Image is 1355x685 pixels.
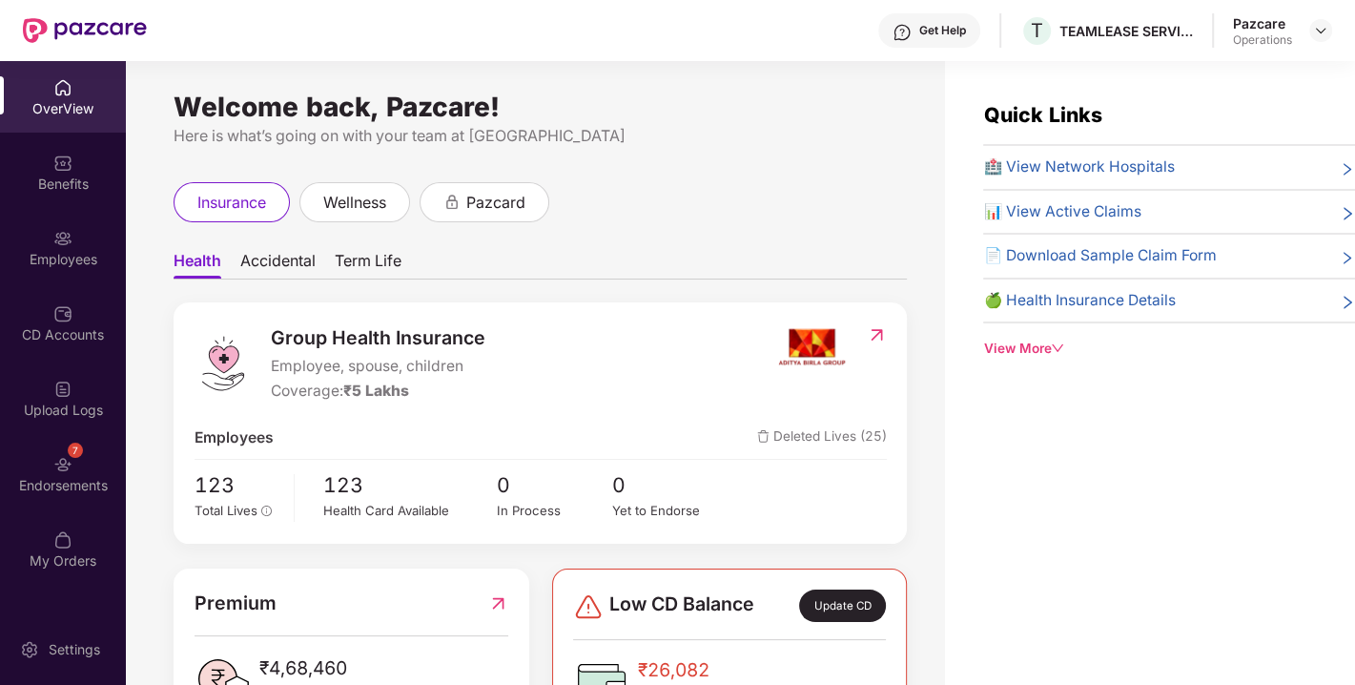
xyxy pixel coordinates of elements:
[1340,159,1355,179] span: right
[893,23,912,42] img: svg+xml;base64,PHN2ZyBpZD0iSGVscC0zMngzMiIgeG1sbnM9Imh0dHA6Ly93d3cudzMub3JnLzIwMDAvc3ZnIiB3aWR0aD...
[271,355,485,379] span: Employee, spouse, children
[867,325,887,344] img: RedirectIcon
[573,592,604,622] img: svg+xml;base64,PHN2ZyBpZD0iRGFuZ2VyLTMyeDMyIiB4bWxucz0iaHR0cDovL3d3dy53My5vcmcvMjAwMC9zdmciIHdpZH...
[466,191,525,215] span: pazcard
[983,339,1355,359] div: View More
[323,501,497,521] div: Health Card Available
[323,469,497,501] span: 123
[53,530,72,550] img: svg+xml;base64,PHN2ZyBpZD0iTXlfT3JkZXJzIiBkYXRhLW5hbWU9Ik15IE9yZGVycyIgeG1sbnM9Imh0dHA6Ly93d3cudz...
[323,191,386,215] span: wellness
[488,589,508,618] img: RedirectIcon
[195,426,274,450] span: Employees
[1051,342,1064,355] span: down
[271,380,485,404] div: Coverage:
[443,193,461,210] div: animation
[197,191,266,215] span: insurance
[53,304,72,323] img: svg+xml;base64,PHN2ZyBpZD0iQ0RfQWNjb3VudHMiIGRhdGEtbmFtZT0iQ0QgQWNjb3VudHMiIHhtbG5zPSJodHRwOi8vd3...
[919,23,966,38] div: Get Help
[195,469,281,501] span: 123
[259,654,378,682] span: ₹4,68,460
[174,251,221,279] span: Health
[53,229,72,248] img: svg+xml;base64,PHN2ZyBpZD0iRW1wbG95ZWVzIiB4bWxucz0iaHR0cDovL3d3dy53My5vcmcvMjAwMC9zdmciIHdpZHRoPS...
[983,244,1216,268] span: 📄 Download Sample Claim Form
[497,469,612,501] span: 0
[335,251,401,279] span: Term Life
[983,102,1101,127] span: Quick Links
[1031,19,1043,42] span: T
[20,640,39,659] img: svg+xml;base64,PHN2ZyBpZD0iU2V0dGluZy0yMHgyMCIgeG1sbnM9Imh0dHA6Ly93d3cudzMub3JnLzIwMDAvc3ZnIiB3aW...
[174,99,907,114] div: Welcome back, Pazcare!
[271,323,485,353] span: Group Health Insurance
[53,455,72,474] img: svg+xml;base64,PHN2ZyBpZD0iRW5kb3JzZW1lbnRzIiB4bWxucz0iaHR0cDovL3d3dy53My5vcmcvMjAwMC9zdmciIHdpZH...
[1233,14,1292,32] div: Pazcare
[195,503,257,518] span: Total Lives
[612,469,728,501] span: 0
[53,78,72,97] img: svg+xml;base64,PHN2ZyBpZD0iSG9tZSIgeG1sbnM9Imh0dHA6Ly93d3cudzMub3JnLzIwMDAvc3ZnIiB3aWR0aD0iMjAiIG...
[757,430,770,443] img: deleteIcon
[261,506,273,517] span: info-circle
[983,156,1174,179] span: 🏥 View Network Hospitals
[195,335,252,392] img: logo
[343,382,409,400] span: ₹5 Lakhs
[23,18,147,43] img: New Pazcare Logo
[757,426,887,450] span: Deleted Lives (25)
[1059,22,1193,40] div: TEAMLEASE SERVICES LIMITED
[174,124,907,148] div: Here is what’s going on with your team at [GEOGRAPHIC_DATA]
[799,590,885,622] div: Update CD
[240,251,316,279] span: Accidental
[983,200,1140,224] span: 📊 View Active Claims
[43,640,106,659] div: Settings
[776,323,848,371] img: insurerIcon
[195,589,277,618] span: Premium
[68,443,83,458] div: 7
[983,289,1175,313] span: 🍏 Health Insurance Details
[1233,32,1292,48] div: Operations
[612,501,728,521] div: Yet to Endorse
[53,380,72,399] img: svg+xml;base64,PHN2ZyBpZD0iVXBsb2FkX0xvZ3MiIGRhdGEtbmFtZT0iVXBsb2FkIExvZ3MiIHhtbG5zPSJodHRwOi8vd3...
[497,501,612,521] div: In Process
[609,590,754,622] span: Low CD Balance
[638,655,769,684] span: ₹26,082
[1340,293,1355,313] span: right
[1340,248,1355,268] span: right
[1313,23,1328,38] img: svg+xml;base64,PHN2ZyBpZD0iRHJvcGRvd24tMzJ4MzIiIHhtbG5zPSJodHRwOi8vd3d3LnczLm9yZy8yMDAwL3N2ZyIgd2...
[53,154,72,173] img: svg+xml;base64,PHN2ZyBpZD0iQmVuZWZpdHMiIHhtbG5zPSJodHRwOi8vd3d3LnczLm9yZy8yMDAwL3N2ZyIgd2lkdGg9Ij...
[1340,204,1355,224] span: right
